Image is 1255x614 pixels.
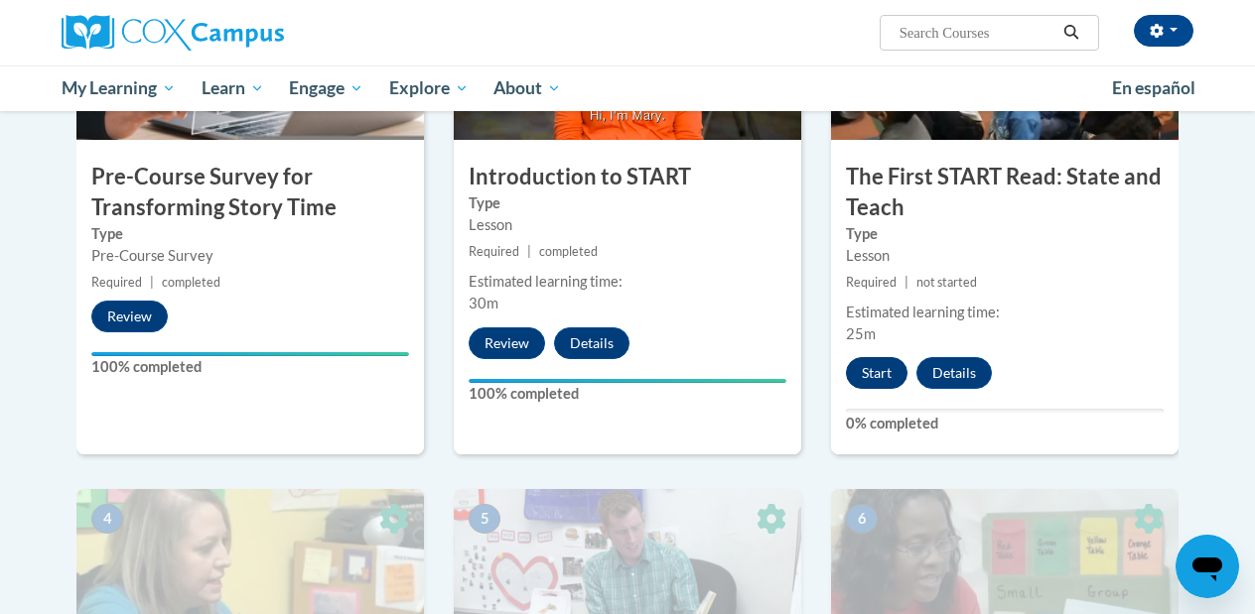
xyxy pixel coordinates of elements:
[276,65,376,111] a: Engage
[1056,21,1086,45] button: Search
[527,244,531,259] span: |
[469,214,786,236] div: Lesson
[898,21,1056,45] input: Search Courses
[1112,77,1195,98] span: En español
[469,379,786,383] div: Your progress
[482,65,575,111] a: About
[62,76,176,100] span: My Learning
[539,244,598,259] span: completed
[846,504,878,534] span: 6
[469,192,786,214] label: Type
[469,244,519,259] span: Required
[91,356,409,378] label: 100% completed
[162,275,220,290] span: completed
[150,275,154,290] span: |
[202,76,264,100] span: Learn
[189,65,277,111] a: Learn
[469,327,545,359] button: Review
[91,275,142,290] span: Required
[49,65,189,111] a: My Learning
[469,271,786,293] div: Estimated learning time:
[846,245,1164,267] div: Lesson
[846,325,876,342] span: 25m
[289,76,363,100] span: Engage
[469,504,500,534] span: 5
[916,357,992,389] button: Details
[1099,67,1208,109] a: En español
[91,245,409,267] div: Pre-Course Survey
[846,413,1164,434] label: 0% completed
[493,76,561,100] span: About
[469,295,498,311] span: 30m
[554,327,629,359] button: Details
[1134,15,1193,47] button: Account Settings
[91,352,409,356] div: Your progress
[846,275,897,290] span: Required
[454,162,801,192] h3: Introduction to START
[62,15,284,51] img: Cox Campus
[376,65,482,111] a: Explore
[91,223,409,245] label: Type
[846,302,1164,323] div: Estimated learning time:
[916,275,977,290] span: not started
[76,162,424,223] h3: Pre-Course Survey for Transforming Story Time
[831,162,1179,223] h3: The First START Read: State and Teach
[846,357,907,389] button: Start
[91,301,168,332] button: Review
[846,223,1164,245] label: Type
[389,76,469,100] span: Explore
[1176,535,1239,598] iframe: Button to launch messaging window
[91,504,123,534] span: 4
[905,275,908,290] span: |
[469,383,786,405] label: 100% completed
[47,65,1208,111] div: Main menu
[62,15,419,51] a: Cox Campus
